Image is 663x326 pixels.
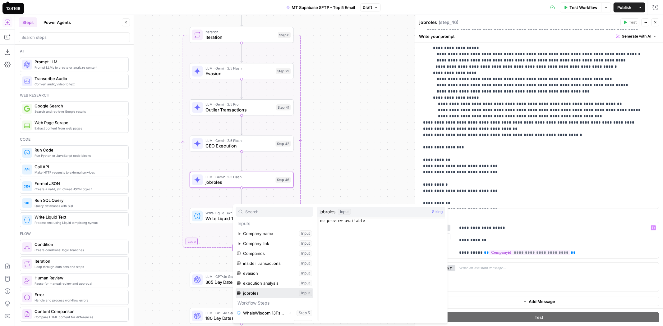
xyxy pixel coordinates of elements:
button: Select variable Company name [236,229,313,238]
span: Human Review [35,275,123,281]
span: Run Code [35,147,123,153]
div: Step 46 [276,177,291,183]
span: Web Page Scrape [35,120,123,126]
button: Select variable WhaleWisdom 13Fs by Filer ID [236,308,313,318]
div: Code [20,137,129,142]
span: LLM · Gemini 2.5 Flash [205,174,273,179]
span: Write Liquid Text [205,215,273,222]
span: Write Liquid Text [35,214,123,220]
button: Power Agents [40,17,75,27]
span: Generate with AI [622,34,651,39]
div: Complete [232,244,251,251]
img: vrinnnclop0vshvmafd7ip1g7ohf [24,311,30,317]
div: Write Liquid TextWrite Liquid TextStep 33 [190,208,294,224]
span: Run Python or JavaScript code blocks [35,153,123,158]
div: LLM · GPT-4o Search Preview180 Day DatesStep 36 [190,308,294,324]
span: LLM · Gemini 2.5 Pro [205,102,274,107]
span: 365 Day Dates [205,279,273,286]
div: Step 42 [276,141,291,147]
div: 134168 [6,5,20,11]
input: Search [245,209,311,215]
span: Transcribe Audio [35,75,123,82]
span: jobroles [205,179,273,186]
button: Delete [429,233,450,240]
div: Step 29 [276,68,291,74]
button: Publish [614,2,635,12]
span: Iteration [35,258,123,264]
button: Draft [360,3,381,11]
label: Chat [419,214,659,220]
div: Web research [20,93,129,98]
button: Select variable Companies [236,248,313,258]
button: Test [419,312,659,322]
span: LLM · GPT-4o Search Preview [205,310,273,315]
textarea: jobroles [419,19,437,25]
div: Step 6 [278,32,291,38]
div: Step 41 [276,104,291,110]
span: Condition [35,241,123,247]
div: LLM · Gemini 2.5 ProOutlier TransactionsStep 41 [190,99,294,115]
span: Convert audio/video to text [35,82,123,87]
span: Test Workflow [569,4,597,11]
span: Call API [35,164,123,170]
div: LLM · Gemini 2.5 FlashEvasionStep 29 [190,63,294,79]
span: Query databases with SQL [35,203,123,208]
span: Process text using Liquid templating syntax [35,220,123,225]
span: Format JSON [35,180,123,187]
div: LLM · Gemini 2.5 FlashjobrolesStep 46 [190,172,294,188]
span: Create a valid, structured JSON object [35,187,123,192]
span: Search and retrieve Google results [35,109,123,114]
span: Error [35,292,123,298]
button: Select variable Company link [236,238,313,248]
span: Make HTTP requests to external services [35,170,123,175]
span: Outlier Transactions [205,106,274,113]
span: MT Supabase SFTP - Top 5 Email [292,4,355,11]
span: Create conditional logic branches [35,247,123,252]
div: Flow [20,231,129,237]
button: Select variable execution analysis [236,278,313,288]
span: CEO Execution [205,143,273,149]
span: ( step_46 ) [439,19,458,25]
span: LLM · Gemini 2.5 Flash [205,66,273,71]
g: Edge from step_29 to step_41 [241,79,242,99]
span: Draft [363,5,372,10]
button: MT Supabase SFTP - Top 5 Email [283,2,359,12]
span: 180 Day Dates [205,315,273,322]
span: Content Comparison [35,308,123,315]
span: Prompt LLMs to create or analyze content [35,65,123,70]
span: Publish [617,4,631,11]
span: jobroles [320,209,335,215]
span: Iteration [205,29,275,34]
button: Select variable jobroles [236,288,313,298]
div: LoopIterationIterationStep 6 [190,27,294,43]
span: String [432,209,443,215]
g: Edge from step_46 to step_33 [241,188,242,207]
button: Steps [19,17,37,27]
span: Prompt LLM [35,59,123,65]
g: Edge from step_6 to step_29 [241,43,242,62]
button: user [429,225,450,231]
p: Inputs [236,219,313,229]
span: Evasion [205,70,273,77]
span: Google Search [35,103,123,109]
button: Select variable insider transactions [236,258,313,268]
div: Input [338,209,351,215]
button: Generate with AI [614,32,659,40]
span: LLM · Gemini 2.5 Flash [205,138,273,143]
div: LLM · GPT-4o Search Preview365 Day DatesStep 37 [190,272,294,288]
button: Select variable evasion [236,268,313,278]
button: Add Message [419,297,659,306]
span: Extract content from web pages [35,126,123,131]
input: Search steps [21,34,127,40]
span: Write Liquid Text [205,210,273,215]
span: Iteration [205,34,275,41]
button: Test [620,18,639,26]
div: Complete [190,244,294,251]
span: Handle and process workflow errors [35,298,123,303]
div: assistant [419,263,450,291]
span: Compare HTML content for differences [35,315,123,319]
span: Run SQL Query [35,197,123,203]
button: Test Workflow [560,2,601,12]
div: Write your prompt [415,30,663,43]
p: Workflow Steps [236,298,313,308]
